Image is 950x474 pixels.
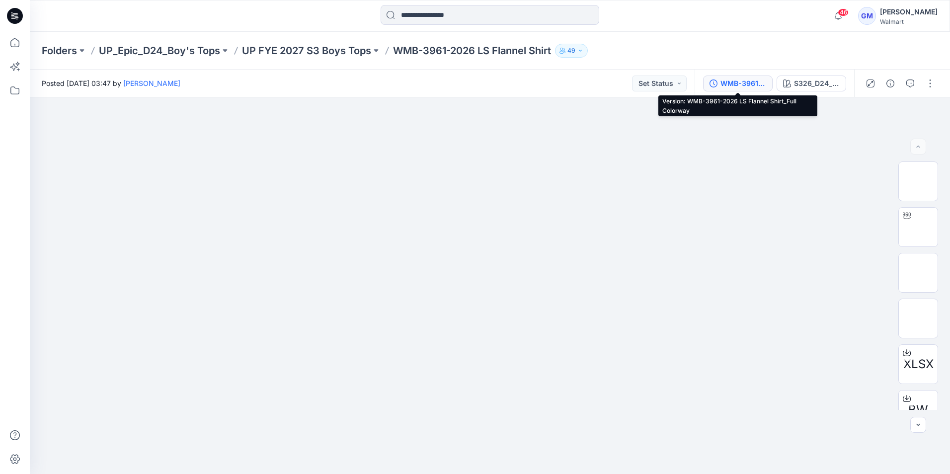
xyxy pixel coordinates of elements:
span: BW [908,401,928,419]
div: S326_D24_WN_Flannel Plaid_Red Canteen_M25385G [794,78,840,89]
a: UP FYE 2027 S3 Boys Tops [242,44,371,58]
button: S326_D24_WN_Flannel Plaid_Red Canteen_M25385G [777,76,846,91]
div: Walmart [880,18,938,25]
a: Folders [42,44,77,58]
button: Details [882,76,898,91]
p: 49 [567,45,575,56]
a: UP_Epic_D24_Boy's Tops [99,44,220,58]
p: WMB-3961-2026 LS Flannel Shirt [393,44,551,58]
button: 49 [555,44,588,58]
a: [PERSON_NAME] [123,79,180,87]
span: Posted [DATE] 03:47 by [42,78,180,88]
div: [PERSON_NAME] [880,6,938,18]
button: WMB-3961-2026 LS Flannel Shirt_Full Colorway [703,76,773,91]
span: XLSX [903,355,934,373]
span: 46 [838,8,849,16]
div: WMB-3961-2026 LS Flannel Shirt_Full Colorway [720,78,766,89]
div: GM [858,7,876,25]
